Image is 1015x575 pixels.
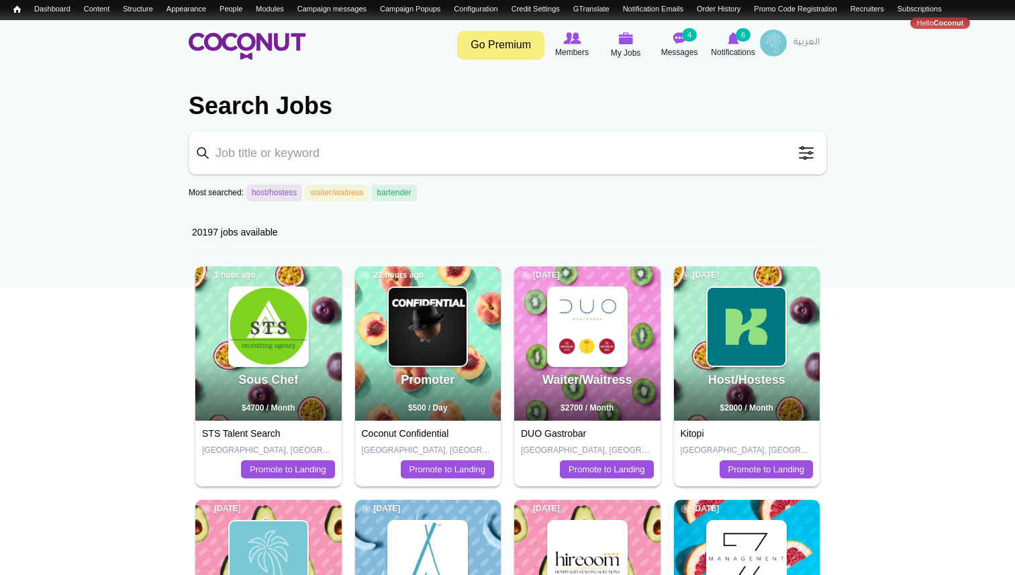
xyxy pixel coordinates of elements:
[242,403,295,413] span: $4700 / Month
[447,3,504,15] a: Configuration
[230,288,307,366] img: STS Talent Search
[401,373,454,386] a: Promoter
[202,428,280,439] a: STS Talent Search
[747,3,843,15] a: Promo Code Registration
[652,30,706,60] a: Messages Messages 4
[681,503,720,515] span: [DATE]
[95,17,134,29] a: Reports
[561,403,614,413] span: $2700 / Month
[202,445,335,456] p: [GEOGRAPHIC_DATA], [GEOGRAPHIC_DATA]
[567,3,616,15] a: GTranslate
[563,32,581,44] img: Browse Members
[28,17,95,29] a: Unsubscribe List
[934,19,964,27] strong: Coconut
[362,445,495,456] p: [GEOGRAPHIC_DATA], [GEOGRAPHIC_DATA]
[720,460,813,479] a: Promote to Landing
[661,46,698,59] span: Messages
[708,373,785,386] a: Host/Hostess
[249,3,291,15] a: Modules
[77,3,116,15] a: Content
[362,270,424,281] span: 22 hours ago
[457,31,544,60] a: Go Premium
[970,17,1008,29] a: Log out
[362,428,449,439] a: Coconut Confidential
[401,460,494,479] a: Promote to Landing
[116,3,160,15] a: Structure
[189,33,305,60] img: Home
[373,3,447,15] a: Campaign Popups
[202,270,255,281] span: 1 hour ago
[521,270,560,281] span: [DATE]
[241,460,334,479] a: Promote to Landing
[213,3,249,15] a: People
[521,503,560,515] span: [DATE]
[844,3,891,15] a: Recruiters
[910,17,971,29] a: HelloCoconut
[616,3,690,15] a: Notification Emails
[305,185,369,201] a: waiter/waitress
[736,28,751,42] small: 6
[618,32,633,44] img: My Jobs
[673,32,686,44] img: Messages
[690,3,747,15] a: Order History
[189,187,244,199] label: Most searched:
[560,460,653,479] a: Promote to Landing
[202,503,241,515] span: [DATE]
[720,403,773,413] span: $2000 / Month
[362,503,401,515] span: [DATE]
[13,5,21,14] span: Home
[542,373,632,386] a: Waiter/Waitress
[505,3,567,15] a: Credit Settings
[189,215,826,250] div: 20197 jobs available
[389,288,467,366] img: Coconut Confidential
[728,32,739,44] img: Notifications
[545,30,599,60] a: Browse Members Members
[28,3,77,15] a: Dashboard
[135,17,197,29] a: Invite Statistics
[891,3,949,15] a: Subscriptions
[682,28,697,42] small: 4
[189,90,826,122] h2: Search Jobs
[681,270,720,281] span: [DATE]
[555,46,589,59] span: Members
[189,132,826,174] input: Job title or keyword
[371,185,416,201] a: bartender
[787,30,826,56] a: العربية
[521,428,586,439] a: DUO Gastrobar
[521,445,654,456] p: [GEOGRAPHIC_DATA], [GEOGRAPHIC_DATA]
[599,30,652,61] a: My Jobs My Jobs
[681,445,814,456] p: [GEOGRAPHIC_DATA], [GEOGRAPHIC_DATA]
[408,403,448,413] span: $500 / Day
[711,46,755,59] span: Notifications
[160,3,213,15] a: Appearance
[291,3,373,15] a: Campaign messages
[681,428,704,439] a: Kitopi
[611,46,641,60] span: My Jobs
[246,185,302,201] a: host/hostess
[7,3,28,16] a: Home
[708,288,785,366] img: Kitopi
[238,373,298,386] a: Sous Chef
[706,30,760,60] a: Notifications Notifications 6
